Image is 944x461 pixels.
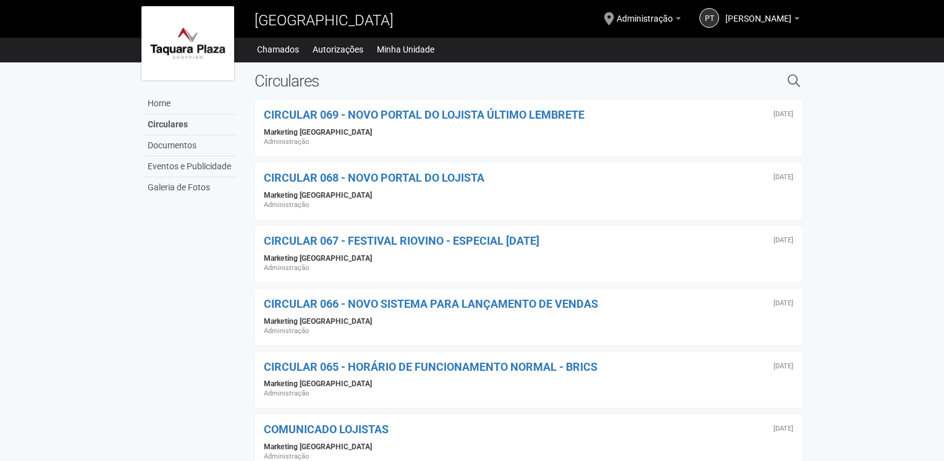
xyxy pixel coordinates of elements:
[377,41,434,58] a: Minha Unidade
[773,111,793,118] div: Sexta-feira, 22 de agosto de 2025 às 21:46
[145,114,236,135] a: Circulares
[264,326,793,336] div: Administração
[255,72,660,90] h2: Circulares
[264,137,793,147] div: Administração
[264,253,793,263] div: Marketing [GEOGRAPHIC_DATA]
[141,6,234,80] img: logo.jpg
[773,237,793,244] div: Terça-feira, 22 de julho de 2025 às 20:02
[264,379,793,389] div: Marketing [GEOGRAPHIC_DATA]
[264,389,793,399] div: Administração
[264,171,484,184] a: CIRCULAR 068 - NOVO PORTAL DO LOJISTA
[617,2,673,23] span: Administração
[264,200,793,210] div: Administração
[773,300,793,307] div: Segunda-feira, 14 de julho de 2025 às 20:27
[725,2,791,23] span: Pablo Turl Iamim
[264,297,598,310] a: CIRCULAR 066 - NOVO SISTEMA PARA LANÇAMENTO DE VENDAS
[313,41,363,58] a: Autorizações
[145,135,236,156] a: Documentos
[145,93,236,114] a: Home
[264,190,793,200] div: Marketing [GEOGRAPHIC_DATA]
[617,15,681,25] a: Administração
[264,423,389,436] a: COMUNICADO LOJISTAS
[145,177,236,198] a: Galeria de Fotos
[264,127,793,137] div: Marketing [GEOGRAPHIC_DATA]
[264,234,539,247] a: CIRCULAR 067 - FESTIVAL RIOVINO - ESPECIAL [DATE]
[264,108,584,121] a: CIRCULAR 069 - NOVO PORTAL DO LOJISTA ÚLTIMO LEMBRETE
[773,174,793,181] div: Quinta-feira, 14 de agosto de 2025 às 15:00
[773,425,793,433] div: Terça-feira, 1 de julho de 2025 às 12:42
[264,442,793,452] div: Marketing [GEOGRAPHIC_DATA]
[145,156,236,177] a: Eventos e Publicidade
[264,263,793,273] div: Administração
[699,8,719,28] a: PT
[255,12,394,29] span: [GEOGRAPHIC_DATA]
[773,363,793,370] div: Quarta-feira, 2 de julho de 2025 às 21:27
[257,41,299,58] a: Chamados
[264,360,597,373] a: CIRCULAR 065 - HORÁRIO DE FUNCIONAMENTO NORMAL - BRICS
[725,15,799,25] a: [PERSON_NAME]
[264,316,793,326] div: Marketing [GEOGRAPHIC_DATA]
